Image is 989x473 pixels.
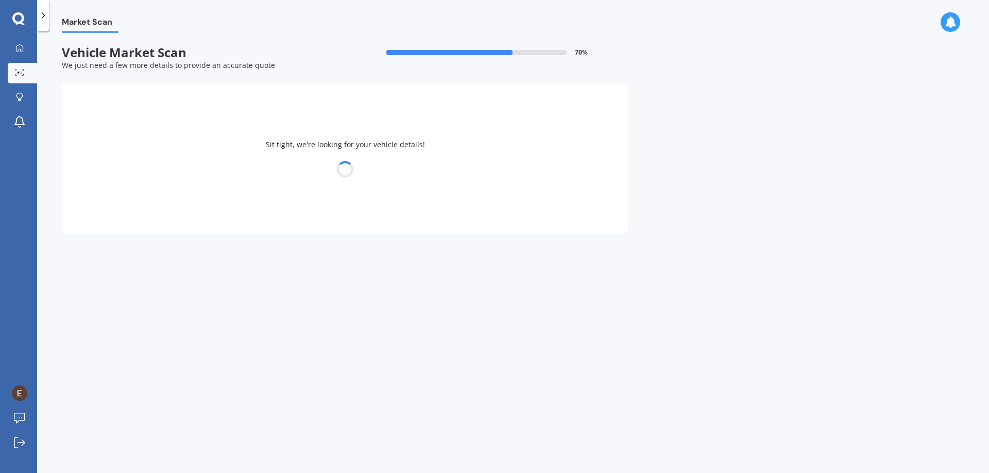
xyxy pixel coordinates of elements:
[575,49,588,56] span: 70 %
[62,17,118,31] span: Market Scan
[62,83,628,234] div: Sit tight, we're looking for your vehicle details!
[12,386,27,401] img: ACg8ocLnA8lr9--CkLkdKgrMb_8PB7MPM-sDBJ-O2QSBr-vaRA2bjA=s96-c
[62,45,345,60] span: Vehicle Market Scan
[62,60,275,70] span: We just need a few more details to provide an accurate quote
